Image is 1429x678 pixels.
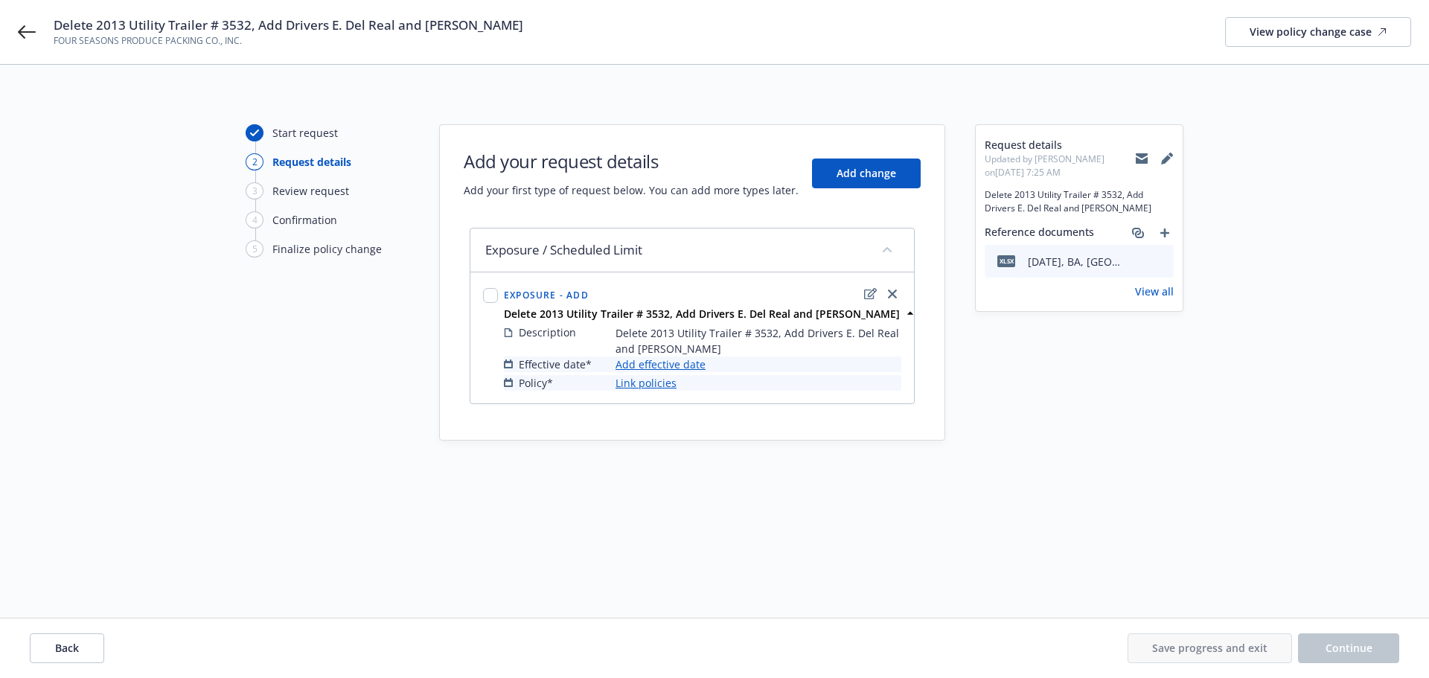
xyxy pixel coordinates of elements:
button: Save progress and exit [1128,633,1292,663]
a: View all [1135,284,1174,299]
span: Exposure - Add [504,289,589,301]
button: Back [30,633,104,663]
span: Description [519,324,576,340]
a: associate [1129,224,1147,242]
span: Exposure / Scheduled Limit [485,241,642,259]
span: FOUR SEASONS PRODUCE PACKING CO., INC. [54,34,523,48]
button: Add change [812,159,921,188]
div: Start request [272,125,338,141]
a: add [1156,224,1174,242]
div: 5 [246,240,263,258]
span: Updated by [PERSON_NAME] on [DATE] 7:25 AM [985,153,1135,179]
div: Request details [272,154,351,170]
div: 2 [246,153,263,170]
span: Add your first type of request below. You can add more types later. [464,182,799,198]
span: Effective date* [519,356,592,372]
span: Delete 2013 Utility Trailer # 3532, Add Drivers E. Del Real and [PERSON_NAME] [54,16,523,34]
div: View policy change case [1250,18,1387,46]
span: Delete 2013 Utility Trailer # 3532, Add Drivers E. Del Real and [PERSON_NAME] [985,188,1174,215]
span: Save progress and exit [1152,641,1267,655]
a: close [883,285,901,303]
div: Review request [272,183,349,199]
span: Request details [985,137,1135,153]
div: Finalize policy change [272,241,382,257]
span: xlsx [997,255,1015,266]
h1: Add your request details [464,149,799,173]
a: Link policies [616,375,677,391]
a: Add effective date [616,356,706,372]
div: [DATE], BA, [GEOGRAPHIC_DATA], Delete 2013 Utility Trailer # 3532, Add Drivers E. Del Real and [P... [1028,254,1125,269]
strong: Delete 2013 Utility Trailer # 3532, Add Drivers E. Del Real and [PERSON_NAME] [504,307,900,321]
span: Add change [837,166,896,180]
a: edit [861,285,879,303]
div: 4 [246,211,263,228]
span: Back [55,641,79,655]
button: Continue [1298,633,1399,663]
span: Continue [1326,641,1372,655]
span: Reference documents [985,224,1094,242]
a: View policy change case [1225,17,1411,47]
button: preview file [1154,254,1168,269]
div: 3 [246,182,263,199]
div: Exposure / Scheduled Limitcollapse content [470,228,914,272]
span: Delete 2013 Utility Trailer # 3532, Add Drivers E. Del Real and [PERSON_NAME] [616,325,901,356]
div: Confirmation [272,212,337,228]
button: download file [1131,254,1142,269]
button: collapse content [875,237,899,261]
span: Policy* [519,375,553,391]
